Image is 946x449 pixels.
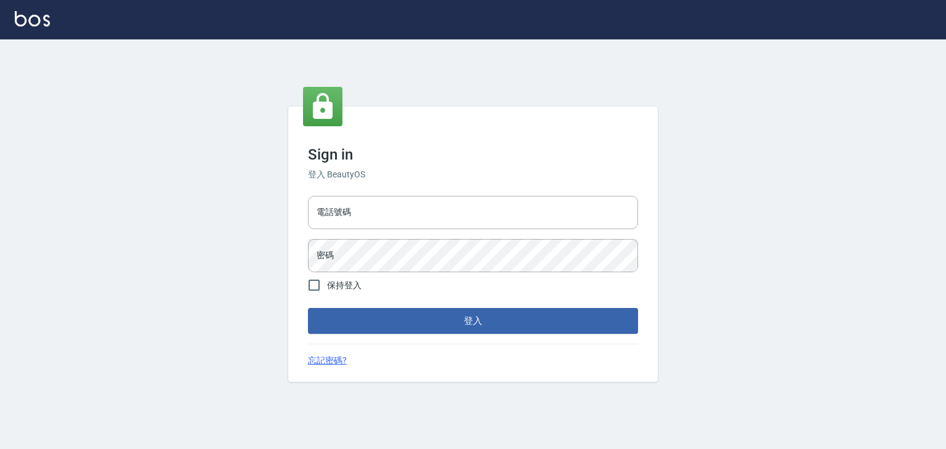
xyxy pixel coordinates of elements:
h3: Sign in [308,146,638,163]
img: Logo [15,11,50,26]
button: 登入 [308,308,638,334]
span: 保持登入 [327,279,362,292]
a: 忘記密碼? [308,354,347,367]
h6: 登入 BeautyOS [308,168,638,181]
